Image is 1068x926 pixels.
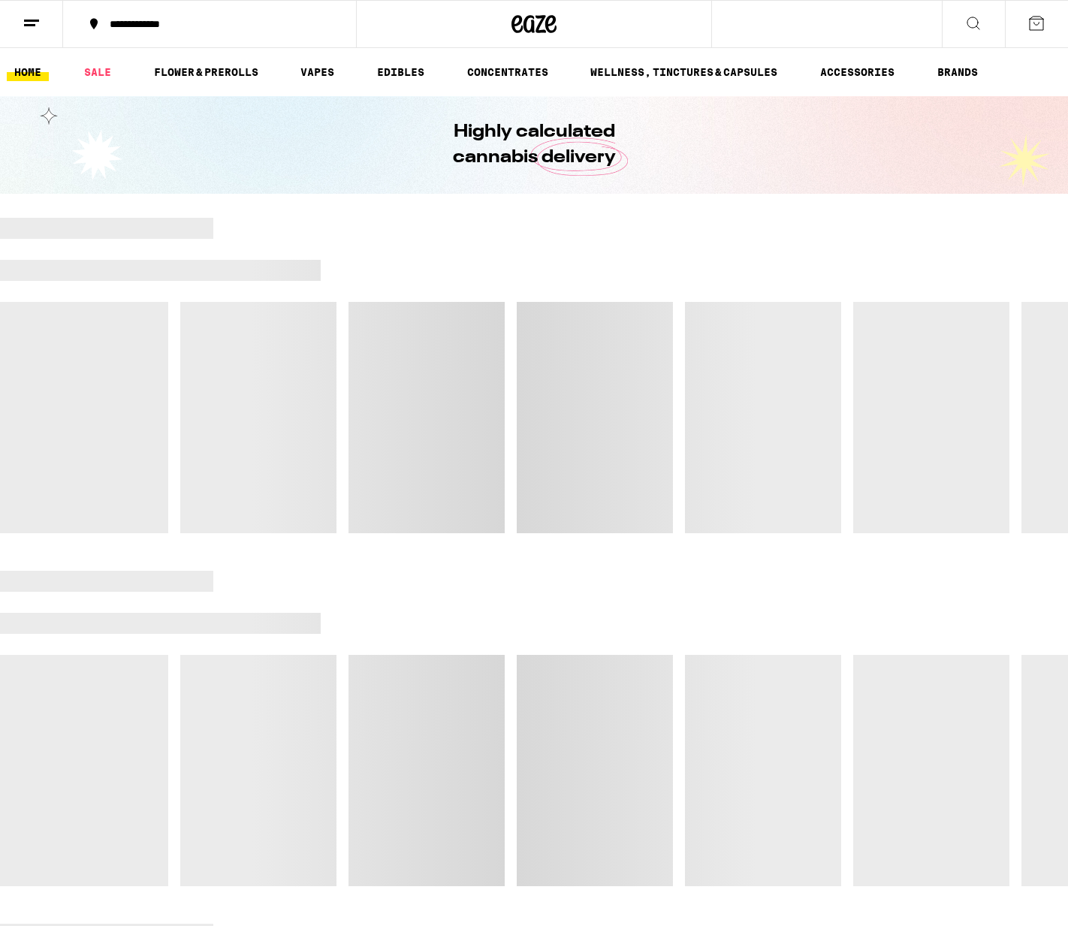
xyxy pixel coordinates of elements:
[370,63,432,81] a: EDIBLES
[293,63,342,81] a: VAPES
[7,63,49,81] a: HOME
[583,63,785,81] a: WELLNESS, TINCTURES & CAPSULES
[146,63,266,81] a: FLOWER & PREROLLS
[410,119,658,170] h1: Highly calculated cannabis delivery
[460,63,556,81] a: CONCENTRATES
[77,63,119,81] a: SALE
[930,63,985,81] button: BRANDS
[813,63,902,81] a: ACCESSORIES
